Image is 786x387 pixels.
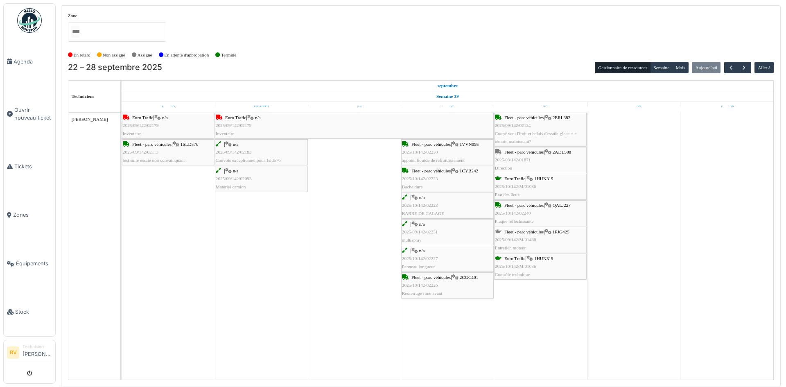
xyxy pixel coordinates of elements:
[419,248,425,253] span: n/a
[402,220,493,244] div: |
[495,219,534,224] span: Plaque réfléchissante
[162,115,168,120] span: n/a
[225,115,246,120] span: Euro Trafic
[74,52,90,59] label: En retard
[7,344,52,363] a: RV Technicien[PERSON_NAME]
[495,237,536,242] span: 2025/09/142/M/01430
[504,176,525,181] span: Euro Trafic
[495,245,526,250] span: Entretien moteur
[460,168,478,173] span: 1CYB242
[402,184,423,189] span: Bache dure
[216,123,252,128] span: 2025/09/142/02179
[495,264,536,269] span: 2025/10/142/M/01086
[402,203,438,208] span: 2025/10/142/02228
[402,291,443,296] span: Resserrage roue avant
[252,102,271,112] a: 23 septembre 2025
[553,203,571,208] span: QALJ227
[650,62,673,73] button: Semaine
[534,176,553,181] span: 1HUN319
[13,211,52,219] span: Zones
[495,157,531,162] span: 2025/08/142/01871
[7,346,19,359] li: RV
[4,37,55,86] a: Agenda
[402,229,438,234] span: 2025/09/142/02231
[402,264,435,269] span: Panneau longueur
[216,114,493,138] div: |
[402,238,422,242] span: multispray
[23,344,52,350] div: Technicien
[15,308,52,316] span: Stock
[123,123,159,128] span: 2025/09/142/02179
[233,168,239,173] span: n/a
[221,52,236,59] label: Terminé
[402,158,465,163] span: appoint liquide de refroidissement
[495,272,530,277] span: Contrôle technique
[14,106,52,122] span: Ouvrir nouveau ticket
[216,167,307,191] div: |
[504,229,544,234] span: Fleet - parc véhicules
[624,102,643,112] a: 27 septembre 2025
[216,140,307,164] div: |
[4,288,55,337] a: Stock
[419,195,425,200] span: n/a
[103,52,125,59] label: Non assigné
[495,123,531,128] span: 2025/09/142/02124
[553,149,571,154] span: 2ADL588
[718,102,736,112] a: 28 septembre 2025
[495,175,586,199] div: |
[17,8,42,33] img: Badge_color-CXgf-gQk.svg
[345,102,364,112] a: 24 septembre 2025
[255,115,261,120] span: n/a
[495,192,520,197] span: Etat des lieux
[504,149,544,154] span: Fleet - parc véhicules
[138,52,152,59] label: Assigné
[495,201,586,225] div: |
[4,191,55,240] a: Zones
[216,149,252,154] span: 2025/09/142/02183
[4,239,55,288] a: Équipements
[181,142,199,147] span: 1SLD576
[71,26,79,38] input: Tous
[68,12,77,19] label: Zone
[419,222,425,226] span: n/a
[434,91,461,102] a: Semaine 39
[68,63,162,72] h2: 22 – 28 septembre 2025
[495,148,586,172] div: |
[72,117,108,122] span: [PERSON_NAME]
[754,62,774,73] button: Aller à
[495,210,531,215] span: 2025/10/142/02240
[553,115,571,120] span: 2ERL383
[724,62,738,74] button: Précédent
[402,256,438,261] span: 2025/10/142/02227
[23,344,52,361] li: [PERSON_NAME]
[216,158,281,163] span: Convois exceptionnel pour 1sld576
[495,184,536,189] span: 2025/10/142/M/01086
[460,275,478,280] span: 2CGC401
[402,283,438,287] span: 2025/10/142/02226
[495,131,577,144] span: Coupé vent Droit et balais d'essuie-glace + + témoin maintenant?
[495,114,586,145] div: |
[402,149,438,154] span: 2025/10/142/02230
[504,256,525,261] span: Euro Trafic
[132,115,153,120] span: Euro Trafic
[402,194,493,217] div: |
[532,102,550,112] a: 26 septembre 2025
[553,229,569,234] span: 1PJG425
[402,176,438,181] span: 2025/10/142/02223
[164,52,209,59] label: En attente d'approbation
[14,58,52,66] span: Agenda
[495,255,586,278] div: |
[402,211,444,216] span: BARRE DE CALAGE
[439,102,456,112] a: 25 septembre 2025
[123,158,185,163] span: test suite essaie non convainquant
[436,81,460,91] a: 22 septembre 2025
[123,114,214,138] div: |
[402,247,493,271] div: |
[692,62,720,73] button: Aujourd'hui
[504,115,544,120] span: Fleet - parc véhicules
[123,131,141,136] span: Inventaire
[123,149,158,154] span: 2025/09/142/02113
[534,256,553,261] span: 1HUN319
[411,168,451,173] span: Fleet - parc véhicules
[216,176,252,181] span: 2025/09/142/02093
